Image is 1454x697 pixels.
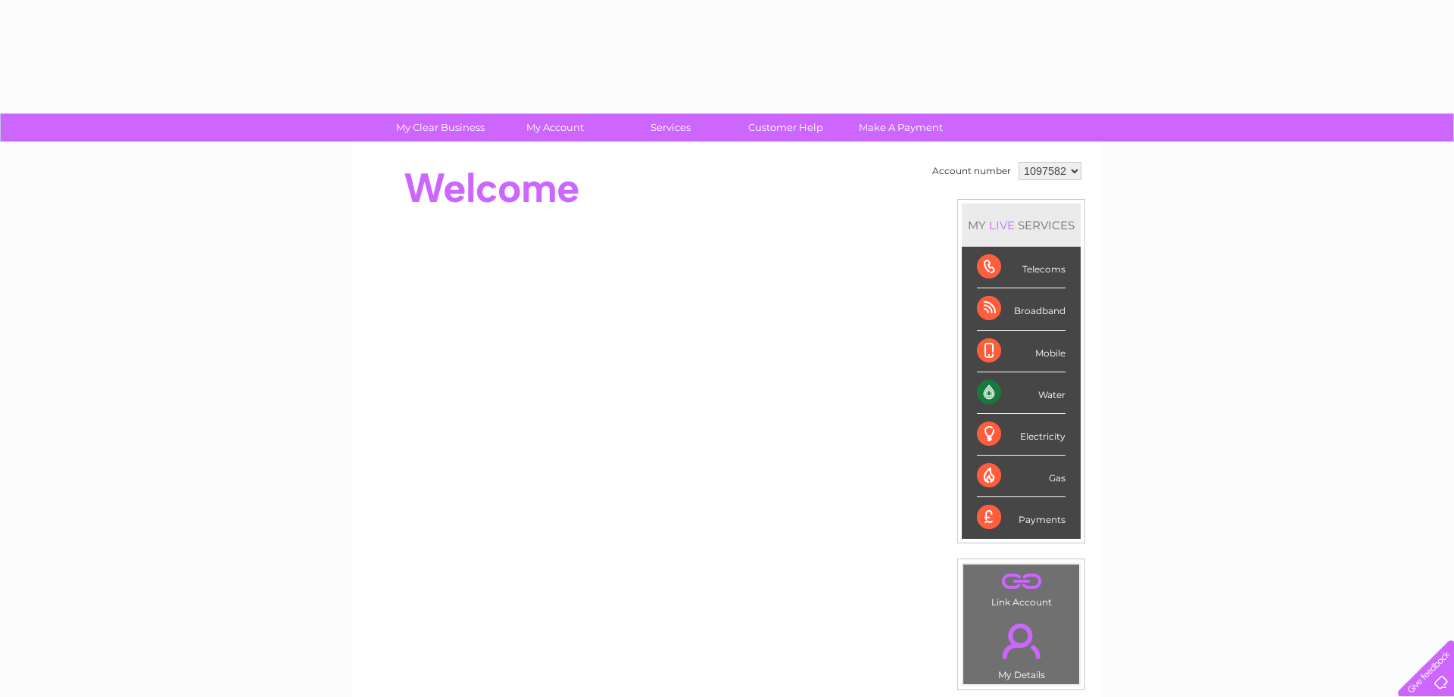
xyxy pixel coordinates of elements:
div: Gas [977,456,1066,497]
a: My Account [493,114,618,142]
div: Broadband [977,288,1066,330]
div: Mobile [977,331,1066,372]
div: Payments [977,497,1066,538]
div: Telecoms [977,247,1066,288]
div: Electricity [977,414,1066,456]
td: My Details [963,611,1080,685]
a: Services [608,114,733,142]
td: Link Account [963,564,1080,611]
a: . [967,568,1075,595]
a: My Clear Business [378,114,503,142]
div: MY SERVICES [962,204,1081,247]
a: Make A Payment [838,114,963,142]
td: Account number [928,158,1015,184]
div: LIVE [986,218,1018,232]
a: Customer Help [723,114,848,142]
a: . [967,615,1075,667]
div: Water [977,372,1066,414]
